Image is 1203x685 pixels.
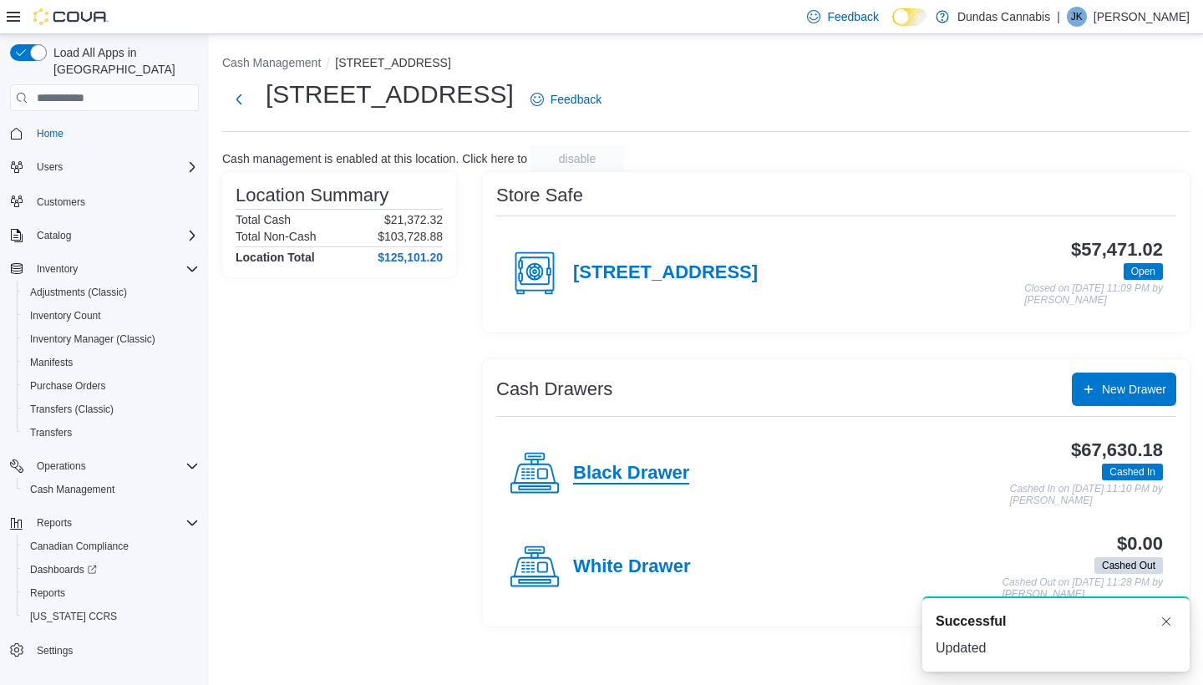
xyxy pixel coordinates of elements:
a: Reports [23,583,72,603]
h3: Location Summary [236,185,388,205]
span: JK [1071,7,1083,27]
h4: White Drawer [573,556,690,578]
span: Purchase Orders [30,379,106,393]
span: Customers [30,190,199,211]
span: Transfers [30,426,72,439]
h6: Total Non-Cash [236,230,317,243]
span: Adjustments (Classic) [30,286,127,299]
div: Notification [936,611,1176,632]
h4: Black Drawer [573,463,689,485]
button: Purchase Orders [17,374,206,398]
a: Purchase Orders [23,376,113,396]
span: Feedback [827,8,878,25]
button: Users [3,155,206,179]
p: | [1057,7,1060,27]
img: Cova [33,8,109,25]
span: Cash Management [30,483,114,496]
button: Inventory [30,259,84,279]
span: Home [30,123,199,144]
span: Manifests [30,356,73,369]
a: Adjustments (Classic) [23,282,134,302]
button: Cash Management [17,478,206,501]
span: Washington CCRS [23,606,199,627]
button: Reports [3,511,206,535]
div: Jenifer Kim [1067,7,1087,27]
nav: An example of EuiBreadcrumbs [222,54,1190,74]
span: Canadian Compliance [30,540,129,553]
h3: $57,471.02 [1071,240,1163,260]
span: disable [559,150,596,167]
button: Dismiss toast [1156,611,1176,632]
span: Open [1131,264,1155,279]
span: Manifests [23,353,199,373]
h1: [STREET_ADDRESS] [266,78,514,111]
p: [PERSON_NAME] [1094,7,1190,27]
a: Customers [30,192,92,212]
button: [US_STATE] CCRS [17,605,206,628]
button: Next [222,83,256,116]
h3: $0.00 [1117,534,1163,554]
button: Catalog [30,226,78,246]
div: Updated [936,638,1176,658]
span: Dashboards [23,560,199,580]
button: [STREET_ADDRESS] [335,56,450,69]
span: Inventory Manager (Classic) [23,329,199,349]
span: Transfers (Classic) [23,399,199,419]
button: Customers [3,189,206,213]
span: Home [37,127,63,140]
span: New Drawer [1102,381,1166,398]
a: Feedback [524,83,608,116]
button: Operations [3,454,206,478]
p: Dundas Cannabis [957,7,1050,27]
a: [US_STATE] CCRS [23,606,124,627]
span: Inventory [30,259,199,279]
button: Cash Management [222,56,321,69]
span: Inventory Manager (Classic) [30,332,155,346]
a: Transfers (Classic) [23,399,120,419]
span: Cashed Out [1102,558,1155,573]
span: Purchase Orders [23,376,199,396]
button: Catalog [3,224,206,247]
input: Dark Mode [892,8,927,26]
button: Inventory Manager (Classic) [17,327,206,351]
p: Closed on [DATE] 11:09 PM by [PERSON_NAME] [1024,283,1163,306]
span: [US_STATE] CCRS [30,610,117,623]
span: Users [37,160,63,174]
h3: Cash Drawers [496,379,612,399]
a: Dashboards [23,560,104,580]
button: Manifests [17,351,206,374]
span: Open [1124,263,1163,280]
button: Transfers [17,421,206,444]
span: Operations [37,459,86,473]
span: Dashboards [30,563,97,576]
span: Settings [30,640,199,661]
span: Settings [37,644,73,657]
button: Inventory Count [17,304,206,327]
a: Manifests [23,353,79,373]
p: $103,728.88 [378,230,443,243]
span: Cash Management [23,479,199,500]
span: Successful [936,611,1006,632]
button: Operations [30,456,93,476]
a: Inventory Manager (Classic) [23,329,162,349]
p: Cash management is enabled at this location. Click here to [222,152,527,165]
span: Users [30,157,199,177]
span: Inventory Count [30,309,101,322]
a: Home [30,124,70,144]
span: Feedback [551,91,601,108]
span: Inventory Count [23,306,199,326]
span: Transfers (Classic) [30,403,114,416]
h4: Location Total [236,251,315,264]
p: $21,372.32 [384,213,443,226]
span: Canadian Compliance [23,536,199,556]
button: disable [530,145,624,172]
span: Cashed In [1102,464,1163,480]
span: Catalog [37,229,71,242]
span: Inventory [37,262,78,276]
a: Dashboards [17,558,206,581]
a: Settings [30,641,79,661]
a: Transfers [23,423,79,443]
a: Canadian Compliance [23,536,135,556]
span: Adjustments (Classic) [23,282,199,302]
